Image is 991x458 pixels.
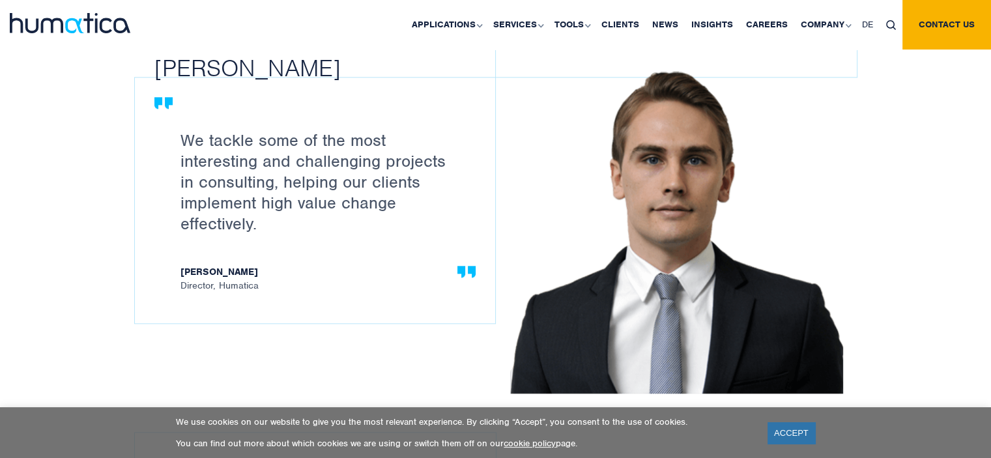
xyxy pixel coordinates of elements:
img: search_icon [886,20,896,30]
h2: [PERSON_NAME] [154,53,515,83]
span: Director, Humatica [180,266,463,291]
p: We tackle some of the most interesting and challenging projects in consulting, helping our client... [180,130,463,234]
strong: [PERSON_NAME] [180,266,463,280]
span: DE [862,19,873,30]
a: cookie policy [504,438,556,449]
img: logo [10,13,130,33]
p: You can find out more about which cookies we are using or switch them off on our page. [176,438,751,449]
p: We use cookies on our website to give you the most relevant experience. By clicking “Accept”, you... [176,416,751,427]
img: Careers [510,64,843,394]
a: ACCEPT [768,422,815,444]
